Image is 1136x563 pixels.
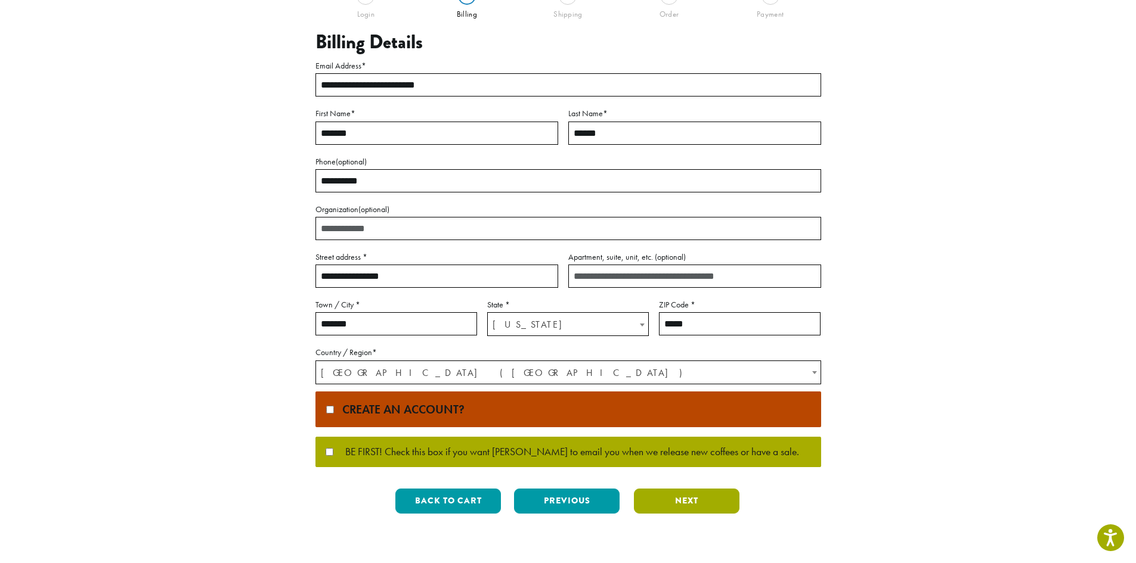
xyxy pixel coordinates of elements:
span: Create an account? [336,402,465,417]
div: Billing [416,5,518,19]
label: First Name [315,106,558,121]
span: Country / Region [315,360,821,384]
div: Payment [720,5,821,19]
label: Street address [315,250,558,265]
div: Order [618,5,720,19]
input: BE FIRST! Check this box if you want [PERSON_NAME] to email you when we release new coffees or ha... [326,448,333,456]
label: Town / City [315,297,477,312]
span: (optional) [358,204,389,214]
div: Shipping [518,5,619,19]
button: Previous [514,489,620,514]
label: Last Name [568,106,821,121]
label: State [487,297,649,312]
span: (optional) [336,156,367,167]
span: BE FIRST! Check this box if you want [PERSON_NAME] to email you when we release new coffees or ha... [333,447,799,458]
div: Login [315,5,417,19]
input: Create an account? [326,406,334,413]
span: (optional) [655,251,686,262]
span: Washington [488,313,648,336]
label: ZIP Code [659,297,821,312]
h3: Billing Details [315,31,821,54]
span: State [487,312,649,336]
button: Back to cart [395,489,501,514]
label: Apartment, suite, unit, etc. [568,250,821,265]
label: Email Address [315,58,821,73]
span: United States (US) [316,361,821,384]
button: Next [634,489,739,514]
label: Organization [315,202,821,217]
